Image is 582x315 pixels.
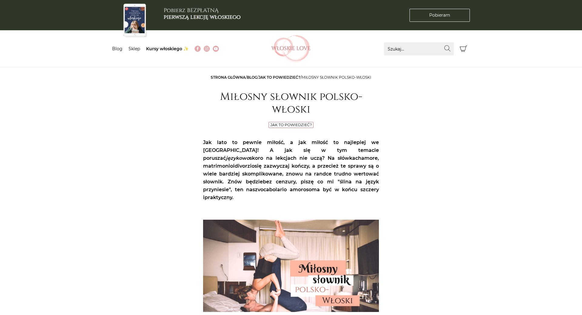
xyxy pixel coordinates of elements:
h3: Pobierz BEZPŁATNĄ [164,7,241,20]
a: Pobieram [410,9,470,22]
span: / / / [211,75,371,80]
strong: bez cenzury [263,179,296,185]
p: Jak lato to pewnie miłość, a jak miłość to najlepiej we [GEOGRAPHIC_DATA]! A jak się w tym temaci... [203,139,379,202]
span: Miłosny słownik polsko-włoski [302,75,371,80]
a: Blog [112,46,122,51]
strong: vocabolario amoroso [258,187,312,192]
input: Szukaj... [384,42,454,55]
a: Jak to powiedzieć? [259,75,300,80]
h1: Miłosny słownik polsko-włoski [203,90,379,116]
span: Pobieram [429,12,450,18]
a: Strona główna [211,75,246,80]
img: Włoskielove [271,35,311,62]
strong: praktyczny [205,195,232,200]
a: Blog [247,75,257,80]
a: Kursy włoskiego ✨ [146,46,189,51]
a: Jak to powiedzieć? [270,123,312,127]
strong: divorzio [235,163,255,169]
em: językowo [226,155,249,161]
b: pierwszą lekcję włoskiego [164,13,241,21]
a: Sklep [129,46,140,51]
button: Koszyk [457,42,470,55]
